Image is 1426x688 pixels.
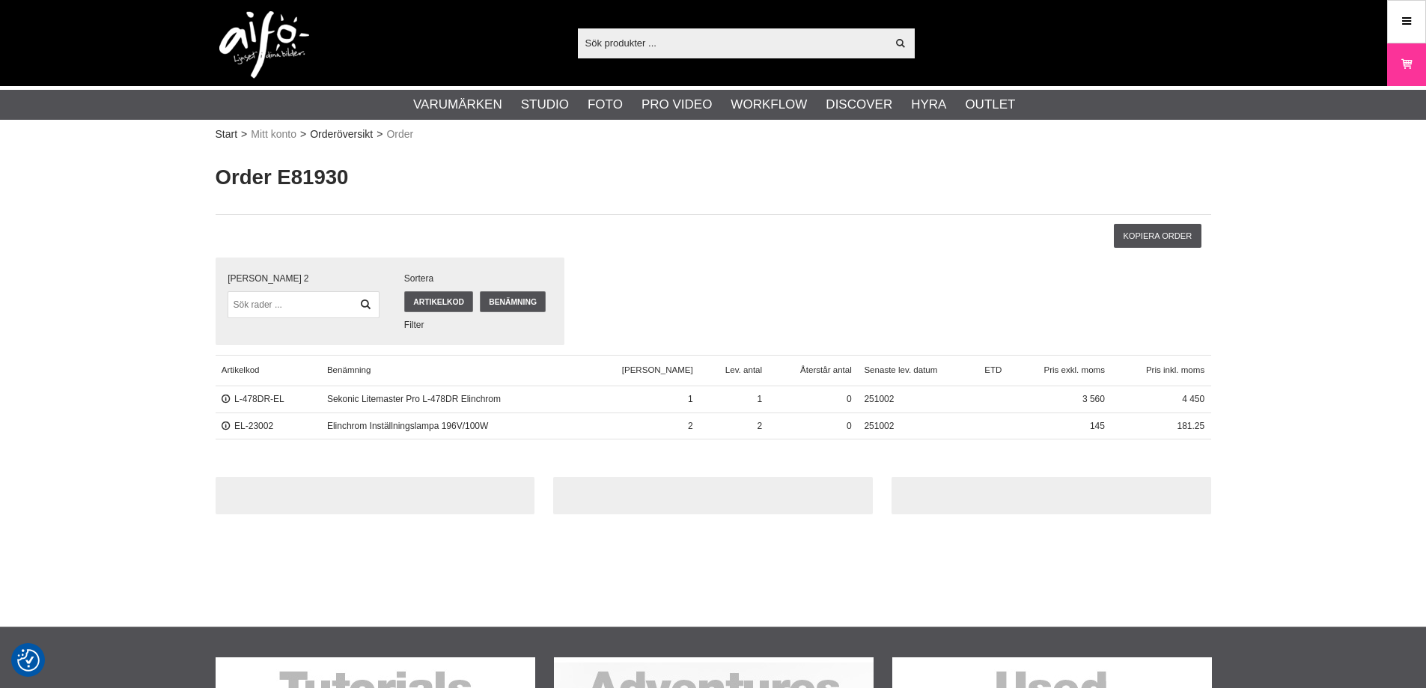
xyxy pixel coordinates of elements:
a: Pro Video [642,95,712,115]
span: 251002 [858,413,978,439]
span: Order [386,127,413,142]
span: 145 [1008,413,1112,439]
a: EL-23002 [222,421,273,431]
span: 181.25 [1111,413,1210,439]
span: 251002 [858,386,978,413]
span: 0 [768,413,858,439]
span: Mitt konto [251,127,296,142]
a: Discover [826,95,892,115]
img: Revisit consent button [17,649,40,672]
span: ETD [978,355,1008,386]
img: logo.png [219,11,309,79]
a: Start [216,127,238,142]
div: [PERSON_NAME] [228,272,379,285]
span: Lev. antal [699,355,768,386]
a: Filtrera [353,291,380,318]
a: Studio [521,95,569,115]
span: Sortera [404,272,552,285]
a: L-478DR-EL [222,394,284,404]
span: Pris exkl. moms [1008,355,1112,386]
span: Återstår antal [768,355,858,386]
a: Benämning [321,355,582,386]
span: 1 [582,386,699,413]
a: Outlet [965,95,1015,115]
span: [PERSON_NAME] [582,355,699,386]
a: Artikelkod [216,355,321,386]
span: 2 [304,272,309,285]
span: 1 [699,386,768,413]
input: Sök rader ... [228,291,379,318]
a: Orderöversikt [310,127,373,142]
a: Foto [588,95,623,115]
span: 3 560 [1008,386,1112,413]
a: Varumärken [413,95,502,115]
a: Benämning [480,291,546,312]
a: Workflow [731,95,807,115]
span: Senaste lev. datum [858,355,978,386]
span: Pris inkl. moms [1111,355,1210,386]
span: > [241,127,247,142]
span: > [377,127,383,142]
input: Kopiera order [1114,224,1201,248]
span: 0 [768,386,858,413]
input: Sök produkter ... [578,31,887,54]
a: Artikelkod [404,291,474,312]
span: Elinchrom Inställningslampa 196V/100W [321,413,582,439]
span: > [300,127,306,142]
span: 2 [582,413,699,439]
a: Hyra [911,95,946,115]
div: Filter [404,318,552,332]
span: 2 [699,413,768,439]
span: Sekonic Litemaster Pro L-478DR Elinchrom [321,386,582,413]
span: 4 450 [1111,386,1210,413]
h1: Order E81930 [216,163,1211,192]
button: Samtyckesinställningar [17,647,40,674]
